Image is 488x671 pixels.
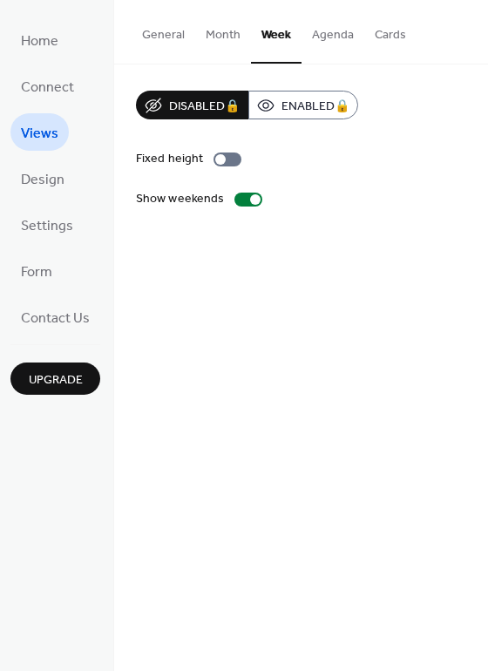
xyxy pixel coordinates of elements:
[21,305,90,332] span: Contact Us
[29,371,83,390] span: Upgrade
[21,28,58,55] span: Home
[10,113,69,151] a: Views
[21,120,58,147] span: Views
[10,298,100,335] a: Contact Us
[10,252,63,289] a: Form
[21,74,74,101] span: Connect
[10,21,69,58] a: Home
[10,206,84,243] a: Settings
[136,190,224,208] div: Show weekends
[10,159,75,197] a: Design
[21,166,64,193] span: Design
[136,150,203,168] div: Fixed height
[21,259,52,286] span: Form
[21,213,73,240] span: Settings
[10,363,100,395] button: Upgrade
[10,67,85,105] a: Connect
